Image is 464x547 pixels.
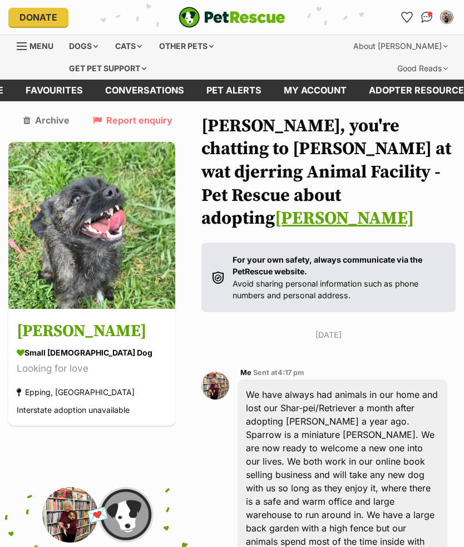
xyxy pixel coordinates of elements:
h3: [PERSON_NAME] [17,319,167,344]
ul: Account quick links [398,8,456,26]
img: Stephanie Reekie profile pic [441,12,452,23]
span: Menu [29,41,53,51]
a: Donate [8,8,68,27]
a: PetRescue [179,7,285,28]
p: Avoid sharing personal information such as phone numbers and personal address. [233,254,445,301]
h1: [PERSON_NAME], you're chatting to [PERSON_NAME] at wat djerring Animal Facility - Pet Rescue abou... [201,115,456,231]
img: logo-e224e6f780fb5917bec1dbf3a21bbac754714ae5b6737aabdf751b685950b380.svg [179,7,285,28]
a: Archive [23,115,70,125]
a: Pet alerts [195,80,273,101]
span: Interstate adoption unavailable [17,406,130,415]
img: Stephanie Reekie profile pic [201,372,229,400]
img: wat djerring Animal Facility - Pet Rescue profile pic [98,487,154,543]
div: small [DEMOGRAPHIC_DATA] Dog [17,347,167,359]
button: My account [438,8,456,26]
div: Get pet support [61,57,154,80]
img: chat-41dd97257d64d25036548639549fe6c8038ab92f7586957e7f3b1b290dea8141.svg [421,12,433,23]
a: Report enquiry [93,115,172,125]
a: Favourites [398,8,416,26]
a: [PERSON_NAME] [275,208,414,230]
span: Me [240,368,251,377]
span: Sent at [253,368,304,377]
a: My account [273,80,358,101]
img: Saoirse [8,142,175,309]
div: Cats [107,35,150,57]
a: Conversations [418,8,436,26]
a: Menu [17,35,61,55]
img: Stephanie Reekie profile pic [42,487,98,543]
div: Epping, [GEOGRAPHIC_DATA] [17,385,135,400]
a: [PERSON_NAME] small [DEMOGRAPHIC_DATA] Dog Looking for love Epping, [GEOGRAPHIC_DATA] Interstate ... [8,311,175,426]
span: 4:17 pm [278,368,304,377]
a: conversations [94,80,195,101]
p: [DATE] [201,329,456,341]
div: Other pets [151,35,221,57]
a: Favourites [14,80,94,101]
div: Good Reads [389,57,456,80]
div: About [PERSON_NAME] [345,35,456,57]
span: 💌 [85,503,110,527]
div: Looking for love [17,362,167,377]
strong: For your own safety, always communicate via the PetRescue website. [233,255,422,276]
div: Dogs [61,35,106,57]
